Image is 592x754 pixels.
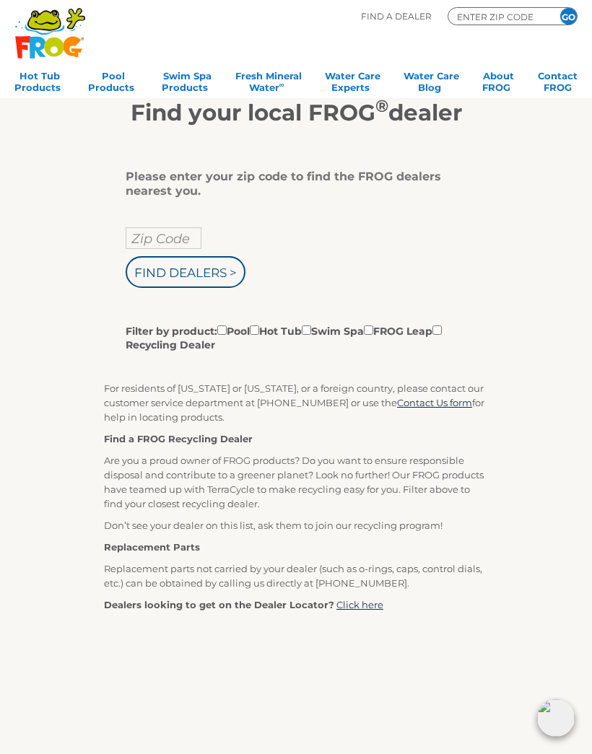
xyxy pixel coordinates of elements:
input: GO [560,8,577,25]
p: Replacement parts not carried by your dealer (such as o-rings, caps, control dials, etc.) can be ... [104,561,488,590]
a: AboutFROG [482,66,515,95]
input: Filter by product:PoolHot TubSwim SpaFROG LeapRecycling Dealer [250,325,259,335]
a: PoolProducts [88,66,139,95]
p: Are you a proud owner of FROG products? Do you want to ensure responsible disposal and contribute... [104,453,488,511]
a: Hot TubProducts [14,66,65,95]
strong: Find a FROG Recycling Dealer [104,433,253,444]
img: openIcon [537,699,575,737]
sup: ® [375,95,388,116]
h2: Find your local FROG dealer [8,99,584,126]
a: Swim SpaProducts [162,66,212,95]
p: Find A Dealer [361,7,432,25]
sup: ∞ [279,81,284,89]
div: Please enter your zip code to find the FROG dealers nearest you. [126,170,456,198]
p: For residents of [US_STATE] or [US_STATE], or a foreign country, please contact our customer serv... [104,381,488,424]
input: Filter by product:PoolHot TubSwim SpaFROG LeapRecycling Dealer [364,325,373,335]
label: Filter by product: Pool Hot Tub Swim Spa FROG Leap Recycling Dealer [126,323,456,352]
input: Zip Code Form [456,10,542,23]
a: Fresh MineralWater∞ [235,66,302,95]
p: Don’t see your dealer on this list, ask them to join our recycling program! [104,518,488,532]
strong: Dealers looking to get on the Dealer Locator? [104,599,334,610]
strong: Replacement Parts [104,541,200,553]
input: Filter by product:PoolHot TubSwim SpaFROG LeapRecycling Dealer [302,325,311,335]
a: Click here [336,599,383,610]
input: Filter by product:PoolHot TubSwim SpaFROG LeapRecycling Dealer [432,325,442,335]
a: Water CareBlog [404,66,459,95]
a: ContactFROG [538,66,578,95]
input: Filter by product:PoolHot TubSwim SpaFROG LeapRecycling Dealer [217,325,227,335]
input: Find Dealers > [126,256,245,288]
a: Water CareExperts [325,66,380,95]
a: Contact Us form [397,397,472,408]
